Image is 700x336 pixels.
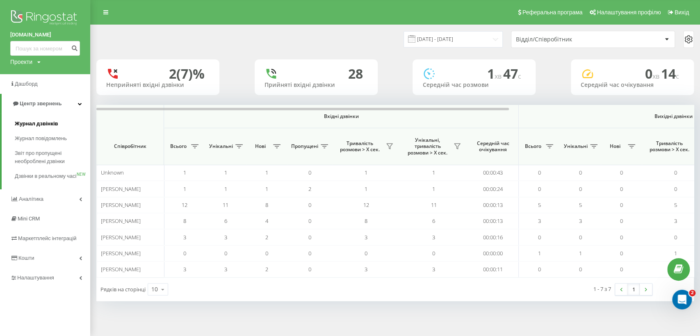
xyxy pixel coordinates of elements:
[224,266,227,273] span: 3
[365,217,367,225] span: 8
[265,234,268,241] span: 2
[404,137,451,156] span: Унікальні, тривалість розмови > Х сек.
[151,285,158,293] div: 10
[674,185,677,193] span: 0
[101,201,141,209] span: [PERSON_NAME]
[620,250,623,257] span: 0
[432,234,435,241] span: 3
[365,185,367,193] span: 1
[224,217,227,225] span: 6
[538,266,541,273] span: 0
[15,172,76,180] span: Дзвінки в реальному часі
[432,169,435,176] span: 1
[265,185,268,193] span: 1
[645,65,661,82] span: 0
[675,9,689,16] span: Вихід
[183,266,186,273] span: 3
[18,216,40,222] span: Mini CRM
[168,143,189,150] span: Всього
[183,234,186,241] span: 3
[10,58,32,66] div: Проекти
[523,143,543,150] span: Всього
[15,81,38,87] span: Дашборд
[336,140,383,153] span: Тривалість розмови > Х сек.
[265,201,268,209] span: 8
[18,235,77,241] span: Маркетплейс інтеграцій
[101,234,141,241] span: [PERSON_NAME]
[474,140,512,153] span: Середній час очікування
[100,286,146,293] span: Рядків на сторінці
[101,217,141,225] span: [PERSON_NAME]
[627,284,640,295] a: 1
[581,82,684,89] div: Середній час очікування
[10,31,80,39] a: [DOMAIN_NAME]
[224,250,227,257] span: 0
[620,169,623,176] span: 0
[183,185,186,193] span: 1
[223,201,228,209] span: 11
[620,201,623,209] span: 0
[579,201,582,209] span: 5
[579,250,582,257] span: 1
[467,197,519,213] td: 00:00:13
[101,169,124,176] span: Unknown
[432,250,435,257] span: 0
[308,234,311,241] span: 0
[674,234,677,241] span: 0
[17,275,54,281] span: Налаштування
[15,169,90,184] a: Дзвінки в реальному часіNEW
[646,140,693,153] span: Тривалість розмови > Х сек.
[224,185,227,193] span: 1
[15,116,90,131] a: Журнал дзвінків
[2,94,90,114] a: Центр звернень
[538,201,541,209] span: 5
[538,217,541,225] span: 3
[538,185,541,193] span: 0
[182,201,187,209] span: 12
[422,82,526,89] div: Середній час розмови
[538,234,541,241] span: 0
[308,169,311,176] span: 0
[101,185,141,193] span: [PERSON_NAME]
[661,65,679,82] span: 14
[308,201,311,209] span: 0
[308,185,311,193] span: 2
[250,143,271,150] span: Нові
[467,165,519,181] td: 00:00:43
[106,82,210,89] div: Неприйняті вхідні дзвінки
[101,250,141,257] span: [PERSON_NAME]
[467,181,519,197] td: 00:00:24
[605,143,625,150] span: Нові
[674,169,677,176] span: 0
[620,266,623,273] span: 0
[579,185,582,193] span: 0
[264,82,368,89] div: Прийняті вхідні дзвінки
[101,266,141,273] span: [PERSON_NAME]
[432,185,435,193] span: 1
[224,169,227,176] span: 1
[363,201,369,209] span: 12
[518,72,521,81] span: c
[467,229,519,245] td: 00:00:16
[579,217,582,225] span: 3
[538,250,541,257] span: 1
[15,120,58,128] span: Журнал дзвінків
[432,217,435,225] span: 6
[10,41,80,56] input: Пошук за номером
[487,65,503,82] span: 1
[209,143,233,150] span: Унікальні
[503,65,521,82] span: 47
[10,8,80,29] img: Ringostat logo
[620,185,623,193] span: 0
[494,72,503,81] span: хв
[467,261,519,277] td: 00:00:11
[348,66,363,82] div: 28
[432,266,435,273] span: 3
[431,201,437,209] span: 11
[365,250,367,257] span: 0
[689,290,695,296] span: 2
[169,66,205,82] div: 2 (7)%
[308,217,311,225] span: 0
[674,201,677,209] span: 5
[224,234,227,241] span: 3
